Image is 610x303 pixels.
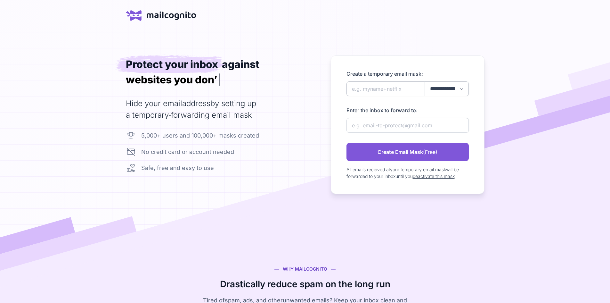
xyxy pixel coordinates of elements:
input: e.g. myname+netflix [346,81,469,96]
div: — WHY MAILCOGNITO — [203,265,408,272]
div: No credit card or account needed [141,147,234,156]
span: your temporary email mask [390,167,446,172]
span: | [217,73,221,86]
label: Create a temporary email mask: [346,70,469,78]
h2: Hide your email by setting up a temporary‑forwarding email mask [126,98,280,121]
div: All emails received at will be forwarded to your inbox [346,166,469,180]
form: newAlias [346,70,469,180]
span: websites you don’ [126,73,217,86]
span: address [182,99,210,108]
div: 5,000+ users and 100,000+ masks created [141,131,259,140]
span: (Free) [423,148,437,156]
a: home [126,10,196,21]
span: Protect your inbox [116,54,226,73]
label: Enter the inbox to forward to: [346,106,469,114]
a: deactivate this mask [413,173,455,179]
input: e.g. email-to-protect@gmail.com [346,118,469,133]
div: Safe, free and easy to use [141,164,214,172]
h3: Drastically reduce spam on the long run [203,277,408,291]
span: until you [395,173,413,179]
div: against [222,58,259,71]
a: Create Email Mask(Free) [346,143,469,161]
